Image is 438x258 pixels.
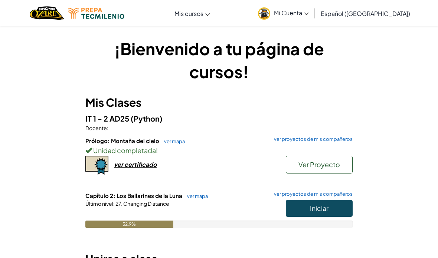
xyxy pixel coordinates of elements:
[115,200,122,207] span: 27.
[270,137,353,142] a: ver proyectos de mis compañeros
[131,114,163,123] span: (Python)
[321,10,410,17] span: Español ([GEOGRAPHIC_DATA])
[270,192,353,196] a: ver proyectos de mis compañeros
[85,37,353,83] h1: ¡Bienvenido a tu página de cursos!
[122,200,169,207] span: Changing Distance
[183,193,208,199] a: ver mapa
[113,200,115,207] span: :
[174,10,203,17] span: Mis cursos
[85,200,113,207] span: Último nivel
[68,8,124,19] img: Tecmilenio logo
[317,3,414,23] a: Español ([GEOGRAPHIC_DATA])
[85,161,157,168] a: ver certificado
[171,3,214,23] a: Mis cursos
[30,6,64,21] a: Ozaria by CodeCombat logo
[254,1,313,25] a: Mi Cuenta
[286,156,353,173] button: Ver Proyecto
[85,137,160,144] span: Prólogo: Montaña del cielo
[85,114,131,123] span: IT 1 - 2 AD25
[85,221,173,228] div: 32.9%
[156,146,158,155] span: !
[310,204,328,212] span: Iniciar
[274,9,309,17] span: Mi Cuenta
[85,192,183,199] span: Capítulo 2: Los Bailarines de la Luna
[85,125,107,131] span: Docente
[30,6,64,21] img: Home
[107,125,108,131] span: :
[85,156,108,175] img: certificate-icon.png
[92,146,156,155] span: Unidad completada
[85,94,353,111] h3: Mis Clases
[258,7,270,20] img: avatar
[298,160,340,169] span: Ver Proyecto
[286,200,353,217] button: Iniciar
[160,138,185,144] a: ver mapa
[114,161,157,168] div: ver certificado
